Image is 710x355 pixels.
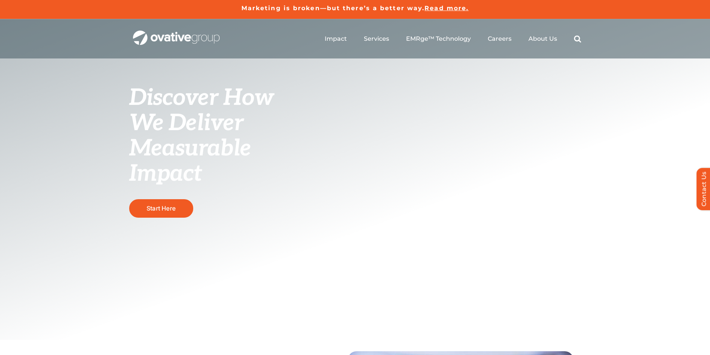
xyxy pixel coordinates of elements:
a: EMRge™ Technology [406,35,471,43]
a: About Us [528,35,557,43]
a: Impact [325,35,347,43]
a: Read more. [424,5,469,12]
span: We Deliver Measurable Impact [129,110,251,187]
a: Marketing is broken—but there’s a better way. [241,5,425,12]
a: Services [364,35,389,43]
nav: Menu [325,27,581,51]
a: OG_Full_horizontal_WHT [133,30,220,37]
a: Careers [488,35,512,43]
span: Discover How [129,85,274,112]
a: Search [574,35,581,43]
a: Start Here [129,199,193,218]
span: Start Here [147,204,176,212]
